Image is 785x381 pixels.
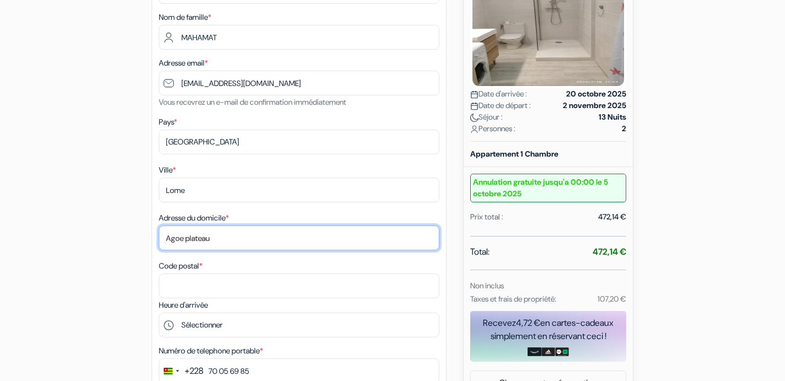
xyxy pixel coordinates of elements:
span: 4,72 € [516,317,540,329]
img: amazon-card-no-text.png [528,347,541,356]
strong: 20 octobre 2025 [566,88,626,100]
input: Entrer adresse e-mail [159,71,439,95]
div: Prix total : [470,211,503,223]
strong: 472,14 € [593,246,626,257]
small: Taxes et frais de propriété: [470,294,556,304]
label: Adresse du domicile [159,212,229,224]
label: Nom de famille [159,12,211,23]
small: 107,20 € [598,294,626,304]
span: Date d'arrivée : [470,88,527,100]
small: Vous recevrez un e-mail de confirmation immédiatement [159,97,346,107]
small: Annulation gratuite jusqu'a 00:00 le 5 octobre 2025 [470,174,626,202]
div: +228 [185,364,203,378]
label: Adresse email [159,57,208,69]
div: Recevez en cartes-cadeaux simplement en réservant ceci ! [470,316,626,343]
label: Numéro de telephone portable [159,345,263,357]
b: Appartement 1 Chambre [470,149,558,159]
span: Personnes : [470,123,515,135]
strong: 13 Nuits [599,111,626,123]
div: 472,14 € [598,211,626,223]
img: adidas-card.png [541,347,555,356]
span: Date de départ : [470,100,531,111]
strong: 2 novembre 2025 [563,100,626,111]
label: Code postal [159,260,202,272]
img: calendar.svg [470,90,478,99]
img: moon.svg [470,114,478,122]
strong: 2 [622,123,626,135]
label: Pays [159,116,177,128]
img: user_icon.svg [470,125,478,133]
input: Entrer le nom de famille [159,25,439,50]
img: uber-uber-eats-card.png [555,347,569,356]
label: Ville [159,164,176,176]
label: Heure d'arrivée [159,299,208,311]
small: Non inclus [470,281,504,291]
span: Total: [470,245,490,259]
img: calendar.svg [470,102,478,110]
span: Séjour : [470,111,503,123]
